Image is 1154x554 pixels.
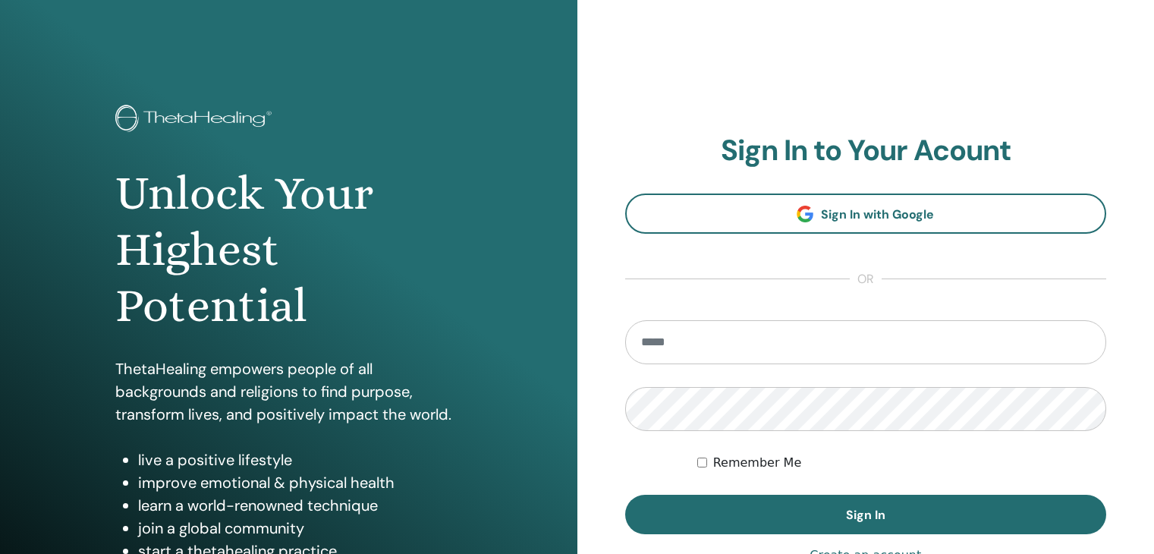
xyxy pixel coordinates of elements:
li: join a global community [138,517,462,540]
button: Sign In [625,495,1107,534]
h1: Unlock Your Highest Potential [115,165,462,335]
li: improve emotional & physical health [138,471,462,494]
span: Sign In with Google [821,206,934,222]
p: ThetaHealing empowers people of all backgrounds and religions to find purpose, transform lives, a... [115,357,462,426]
li: learn a world-renowned technique [138,494,462,517]
li: live a positive lifestyle [138,449,462,471]
a: Sign In with Google [625,194,1107,234]
span: or [850,270,882,288]
span: Sign In [846,507,885,523]
label: Remember Me [713,454,802,472]
h2: Sign In to Your Acount [625,134,1107,168]
div: Keep me authenticated indefinitely or until I manually logout [697,454,1106,472]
